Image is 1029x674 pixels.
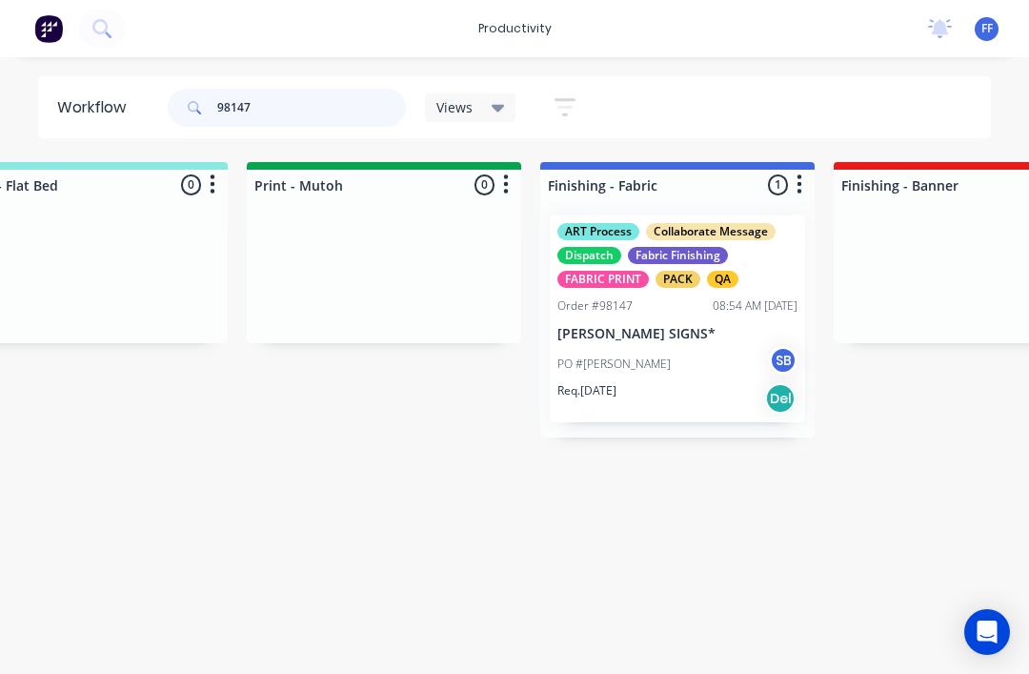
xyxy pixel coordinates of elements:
[981,20,993,37] span: FF
[557,247,621,264] div: Dispatch
[707,271,738,288] div: QA
[34,14,63,43] img: Factory
[964,609,1010,655] div: Open Intercom Messenger
[550,215,805,422] div: ART ProcessCollaborate MessageDispatchFabric FinishingFABRIC PRINTPACKQAOrder #9814708:54 AM [DAT...
[217,89,406,127] input: Search for orders...
[57,96,135,119] div: Workflow
[557,223,639,240] div: ART Process
[628,247,728,264] div: Fabric Finishing
[557,356,671,373] p: PO #[PERSON_NAME]
[557,297,633,315] div: Order #98147
[646,223,776,240] div: Collaborate Message
[557,326,797,342] p: [PERSON_NAME] SIGNS*
[656,271,700,288] div: PACK
[769,346,797,375] div: SB
[765,383,796,414] div: Del
[436,97,473,117] span: Views
[557,382,616,399] p: Req. [DATE]
[713,297,797,315] div: 08:54 AM [DATE]
[469,14,561,43] div: productivity
[557,271,649,288] div: FABRIC PRINT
